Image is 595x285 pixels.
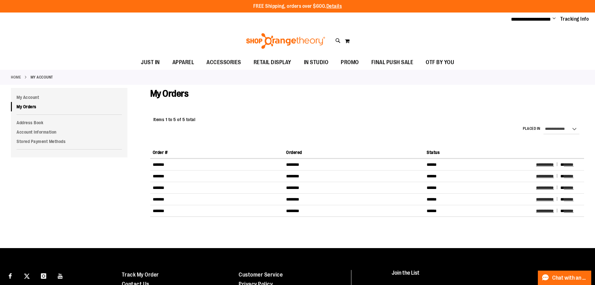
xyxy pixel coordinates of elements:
img: Shop Orangetheory [245,33,326,49]
th: Ordered [284,147,424,158]
span: APPAREL [172,55,194,69]
strong: My Account [31,74,53,80]
span: FINAL PUSH SALE [371,55,414,69]
a: Home [11,74,21,80]
span: OTF BY YOU [426,55,454,69]
span: Chat with an Expert [552,275,588,281]
a: Stored Payment Methods [11,137,127,146]
a: Visit our Instagram page [38,270,49,281]
span: RETAIL DISPLAY [254,55,291,69]
button: Chat with an Expert [538,271,592,285]
a: Visit our X page [22,270,32,281]
th: Status [424,147,533,158]
a: Tracking Info [560,16,589,23]
a: My Account [11,93,127,102]
th: Order # [150,147,284,158]
a: Visit our Youtube page [55,270,66,281]
button: Account menu [553,16,556,22]
span: JUST IN [141,55,160,69]
span: Items 1 to 5 of 5 total [153,117,196,122]
a: My Orders [11,102,127,111]
span: ACCESSORIES [206,55,241,69]
span: My Orders [150,88,189,99]
h4: Join the List [392,270,581,282]
a: Address Book [11,118,127,127]
a: Track My Order [122,272,159,278]
img: Twitter [24,273,30,279]
a: Account Information [11,127,127,137]
label: Placed in [523,126,540,131]
p: FREE Shipping, orders over $600. [253,3,342,10]
a: Visit our Facebook page [5,270,16,281]
span: PROMO [341,55,359,69]
span: IN STUDIO [304,55,329,69]
a: Customer Service [239,272,283,278]
a: Details [326,3,342,9]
